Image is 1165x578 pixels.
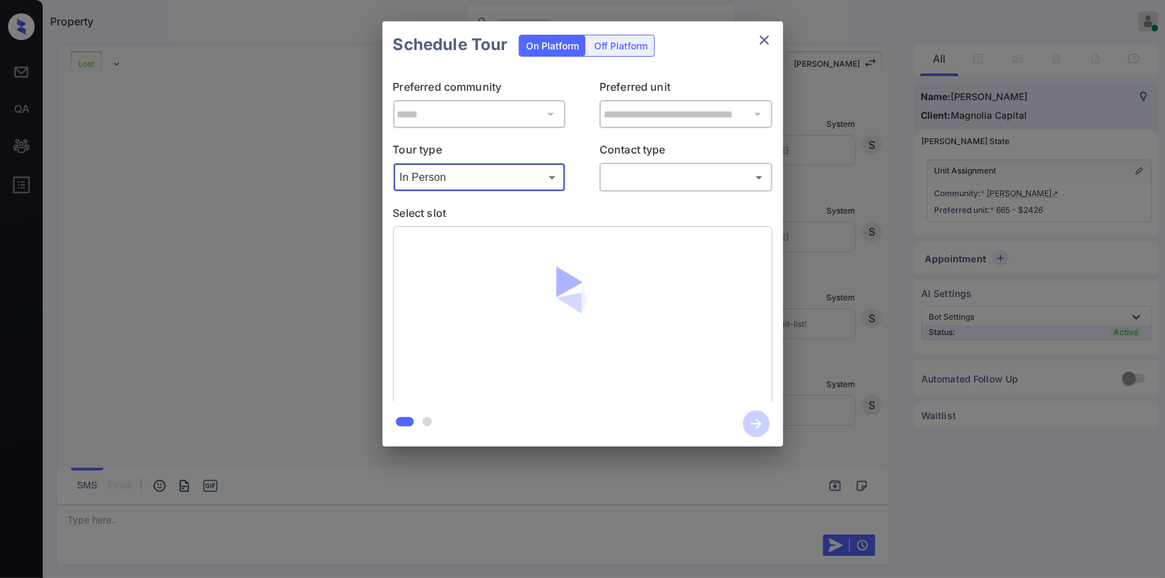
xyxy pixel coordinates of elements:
[393,79,566,100] p: Preferred community
[504,237,661,394] img: loaderv1.7921fd1ed0a854f04152.gif
[393,205,772,226] p: Select slot
[397,166,563,188] div: In Person
[751,27,778,53] button: close
[588,35,654,56] div: Off Platform
[383,21,519,68] h2: Schedule Tour
[735,406,778,441] button: btn-next
[600,79,772,100] p: Preferred unit
[393,141,566,163] p: Tour type
[600,141,772,163] p: Contact type
[519,35,586,56] div: On Platform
